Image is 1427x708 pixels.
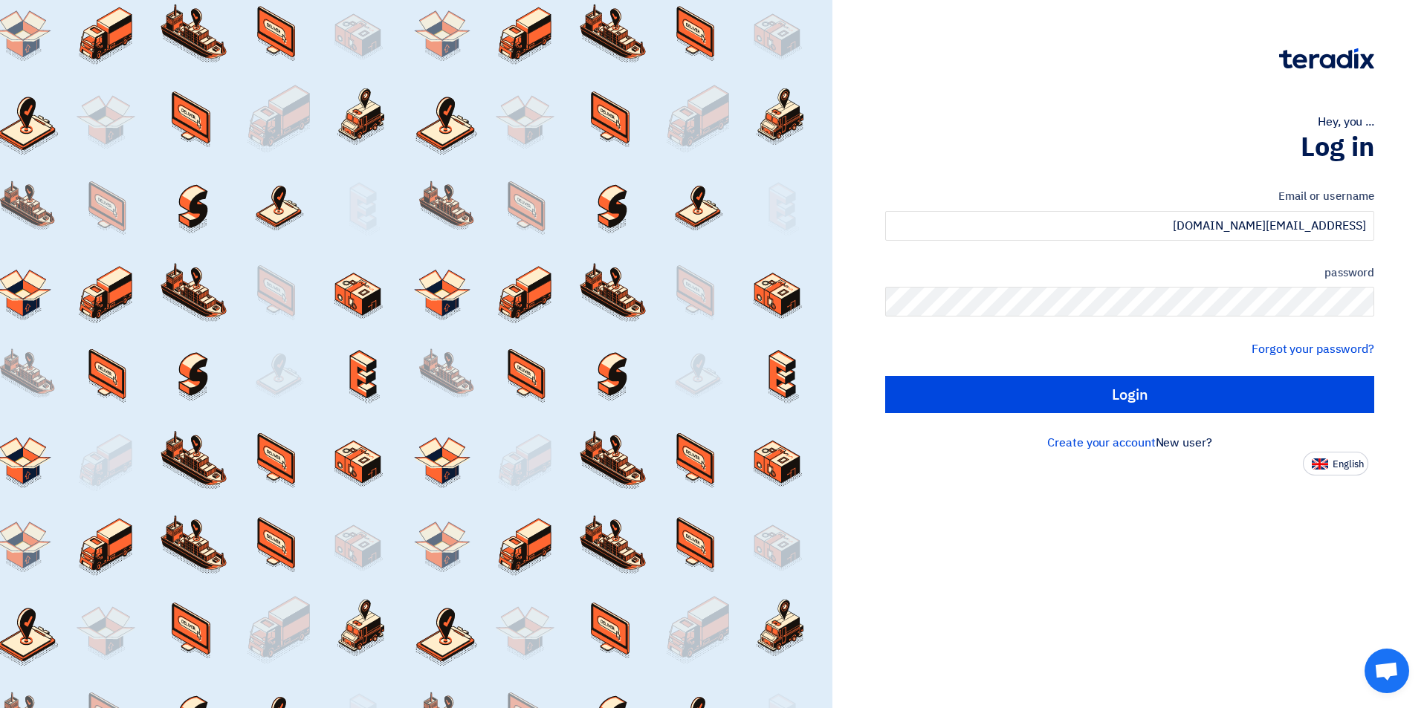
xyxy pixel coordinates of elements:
font: password [1324,264,1374,281]
input: Enter your work email or username... [885,211,1374,241]
input: Login [885,376,1374,413]
a: Create your account [1047,434,1155,452]
img: Teradix logo [1279,48,1374,69]
font: Hey, you ... [1318,113,1374,131]
a: Forgot your password? [1252,340,1374,358]
font: Log in [1301,127,1374,167]
font: English [1333,457,1364,471]
button: English [1303,452,1368,475]
img: en-US.png [1312,458,1328,470]
div: Open chat [1365,649,1409,693]
font: Email or username [1278,188,1374,204]
font: New user? [1156,434,1212,452]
